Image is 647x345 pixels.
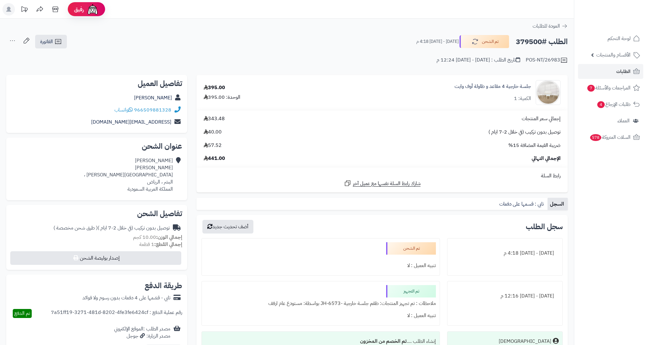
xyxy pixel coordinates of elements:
a: الفاتورة [35,35,67,48]
span: رفيق [74,6,84,13]
span: 578 [590,134,601,141]
span: توصيل بدون تركيب (في خلال 2-7 ايام ) [488,129,561,136]
img: logo-2.png [605,17,641,30]
div: تابي - قسّمها على 4 دفعات بدون رسوم ولا فوائد [82,294,170,302]
span: المراجعات والأسئلة [587,84,631,92]
b: تم الخصم من المخزون [360,338,407,345]
span: لوحة التحكم [608,34,631,43]
img: ai-face.png [86,3,99,16]
div: مصدر الطلب :الموقع الإلكتروني [114,325,170,340]
a: الطلبات [578,64,643,79]
span: الفاتورة [40,38,53,45]
a: طلبات الإرجاع4 [578,97,643,112]
span: الإجمالي النهائي [532,155,561,162]
div: الكمية: 1 [514,95,531,102]
div: تم الشحن [386,242,436,255]
span: ضريبة القيمة المضافة 15% [508,142,561,149]
div: ملاحظات : تم تجهيز المنتجات: طقم جلسة خارجية -JH-6573 بواسطة: مستودع عام ارفف [206,297,436,310]
a: واتساب [114,106,133,114]
span: طلبات الإرجاع [597,100,631,109]
div: مصدر الزيارة: جوجل [114,333,170,340]
span: إجمالي سعر المنتجات [522,115,561,122]
strong: إجمالي القطع: [154,241,182,248]
span: 7 [587,85,595,92]
span: العملاء [617,116,630,125]
span: العودة للطلبات [533,22,560,30]
div: [PERSON_NAME] [PERSON_NAME] [GEOGRAPHIC_DATA][PERSON_NAME] ، البشر ، الرياض المملكة العربية السعودية [84,157,173,193]
a: جلسة خارجية 4 مقاعد و طاولة أوف وايت [455,83,531,90]
div: تاريخ الطلب : [DATE] - [DATE] 12:24 م [437,57,520,64]
h2: عنوان الشحن [11,143,182,150]
span: السلات المتروكة [589,133,631,142]
div: تنبيه العميل : لا [206,260,436,272]
a: العودة للطلبات [533,22,568,30]
span: تم الدفع [14,310,30,317]
h2: تفاصيل العميل [11,80,182,87]
strong: إجمالي الوزن: [156,234,182,241]
button: إصدار بوليصة الشحن [10,251,181,265]
a: تابي : قسمها على دفعات [497,198,548,210]
span: الطلبات [616,67,631,76]
div: تنبيه العميل : لا [206,310,436,322]
span: 4 [597,101,605,108]
button: تم الشحن [460,35,509,48]
a: السلات المتروكة578 [578,130,643,145]
span: شارك رابط السلة نفسها مع عميل آخر [353,180,421,187]
h2: الطلب #379500 [516,35,568,48]
h2: تفاصيل الشحن [11,210,182,217]
h2: طريقة الدفع [145,282,182,289]
span: 57.52 [204,142,222,149]
span: 441.00 [204,155,225,162]
div: POS-NT/26983 [526,57,568,64]
div: الوحدة: 395.00 [204,94,240,101]
a: شارك رابط السلة نفسها مع عميل آخر [344,179,421,187]
div: [DATE] - [DATE] 4:18 م [451,247,559,259]
span: ( طرق شحن مخصصة ) [53,224,98,232]
a: العملاء [578,113,643,128]
div: رقم عملية الدفع : 7a51ff19-3271-481d-8202-4fe3fe6424cf [51,309,182,318]
a: لوحة التحكم [578,31,643,46]
div: رابط السلة [199,172,565,179]
a: [PERSON_NAME] [134,94,172,102]
img: 1752407111-1-90x90.jpg [536,80,560,105]
span: 343.48 [204,115,225,122]
small: 1 قطعة [139,241,182,248]
small: 10.00 كجم [133,234,182,241]
h3: سجل الطلب [526,223,563,230]
a: [EMAIL_ADDRESS][DOMAIN_NAME] [91,118,171,126]
a: السجل [548,198,568,210]
div: [DEMOGRAPHIC_DATA] [499,338,551,345]
a: المراجعات والأسئلة7 [578,80,643,95]
div: توصيل بدون تركيب (في خلال 2-7 ايام ) [53,225,170,232]
div: 395.00 [204,84,225,91]
small: [DATE] - [DATE] 4:18 م [416,39,459,45]
span: 40.00 [204,129,222,136]
a: تحديثات المنصة [16,3,32,17]
span: الأقسام والمنتجات [596,51,631,59]
button: أضف تحديث جديد [202,220,253,234]
div: [DATE] - [DATE] 12:16 م [451,290,559,302]
a: 966509881328 [134,106,171,114]
div: تم التجهيز [386,285,436,297]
